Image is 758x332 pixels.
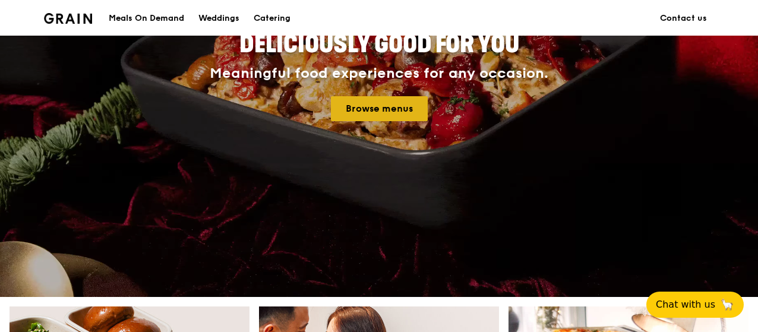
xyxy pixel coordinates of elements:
a: Contact us [653,1,714,36]
button: Chat with us🦙 [646,292,744,318]
span: Chat with us [656,298,715,312]
img: Grain [44,13,92,24]
div: Catering [254,1,290,36]
span: Deliciously good for you [239,30,519,59]
span: 🦙 [720,298,734,312]
div: Meals On Demand [109,1,184,36]
a: Browse menus [331,96,428,121]
a: Catering [247,1,298,36]
a: Weddings [191,1,247,36]
div: Weddings [198,1,239,36]
div: Meaningful food experiences for any occasion. [165,65,593,82]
